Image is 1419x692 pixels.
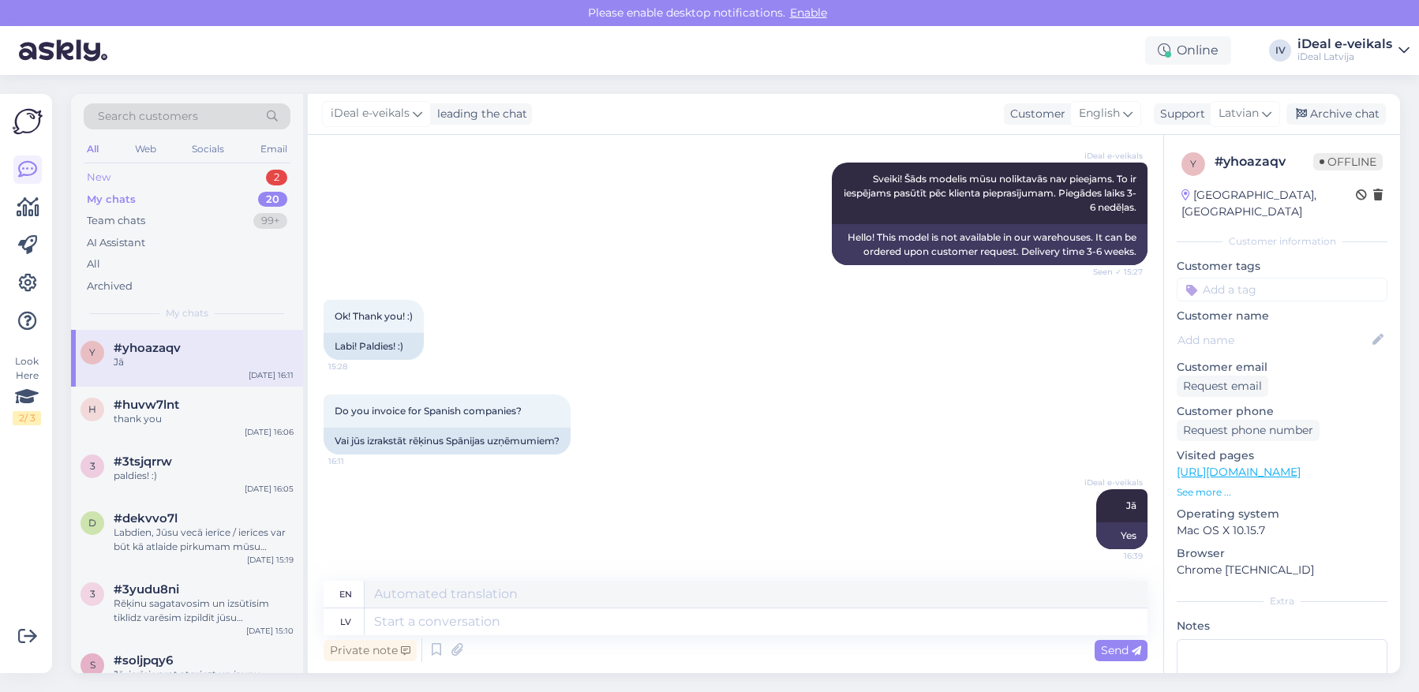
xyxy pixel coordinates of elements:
[1177,308,1387,324] p: Customer name
[87,213,145,229] div: Team chats
[785,6,832,20] span: Enable
[13,354,41,425] div: Look Here
[844,173,1139,213] span: Sveiki! Šāds modelis mūsu noliktavās nav pieejams. To ir iespējams pasūtīt pēc klienta pieprasīju...
[114,582,179,597] span: #3yudu8ni
[1177,618,1387,634] p: Notes
[266,170,287,185] div: 2
[1178,331,1369,349] input: Add name
[90,659,95,671] span: s
[90,460,95,472] span: 3
[189,139,227,159] div: Socials
[1219,105,1259,122] span: Latvian
[245,483,294,495] div: [DATE] 16:05
[1297,38,1392,50] div: iDeal e-veikals
[1079,105,1120,122] span: English
[1177,359,1387,376] p: Customer email
[1215,152,1313,171] div: # yhoazaqv
[253,213,287,229] div: 99+
[1126,499,1136,511] span: Jā
[328,455,388,467] span: 16:11
[832,224,1148,265] div: Hello! This model is not available in our warehouses. It can be ordered upon customer request. De...
[331,105,410,122] span: iDeal e-veikals
[1145,36,1231,65] div: Online
[1096,522,1148,549] div: Yes
[1084,477,1143,488] span: iDeal e-veikals
[249,369,294,381] div: [DATE] 16:11
[1177,485,1387,499] p: See more ...
[87,235,145,251] div: AI Assistant
[1177,562,1387,578] p: Chrome [TECHNICAL_ID]
[114,597,294,625] div: Rēķinu sagatavosim un izsūtīsim tiklīdz varēsim izpildīt jūsu pasūtījumu.
[87,279,133,294] div: Archived
[87,192,136,208] div: My chats
[1286,103,1386,125] div: Archive chat
[13,411,41,425] div: 2 / 3
[1313,153,1383,170] span: Offline
[1004,106,1065,122] div: Customer
[1084,266,1143,278] span: Seen ✓ 15:27
[1177,376,1268,397] div: Request email
[1177,522,1387,539] p: Mac OS X 10.15.7
[1177,447,1387,464] p: Visited pages
[257,139,290,159] div: Email
[1177,594,1387,608] div: Extra
[88,517,96,529] span: d
[166,306,208,320] span: My chats
[90,588,95,600] span: 3
[13,107,43,137] img: Askly Logo
[1177,258,1387,275] p: Customer tags
[114,454,172,469] span: #3tsjqrrw
[328,361,388,372] span: 15:28
[1177,278,1387,301] input: Add a tag
[1297,38,1410,63] a: iDeal e-veikalsiDeal Latvija
[1084,150,1143,162] span: iDeal e-veikals
[1101,643,1141,657] span: Send
[246,625,294,637] div: [DATE] 15:10
[247,554,294,566] div: [DATE] 15:19
[324,640,417,661] div: Private note
[324,428,571,454] div: Vai jūs izrakstāt rēķinus Spānijas uzņēmumiem?
[87,256,100,272] div: All
[114,653,173,668] span: #soljpqy6
[132,139,159,159] div: Web
[98,108,198,125] span: Search customers
[1177,420,1320,441] div: Request phone number
[1154,106,1205,122] div: Support
[114,412,294,426] div: thank you
[1177,506,1387,522] p: Operating system
[114,511,178,526] span: #dekvvo7l
[1177,234,1387,249] div: Customer information
[89,346,95,358] span: y
[1177,403,1387,420] p: Customer phone
[1190,158,1196,170] span: y
[114,469,294,483] div: paldies! :)
[1084,550,1143,562] span: 16:39
[335,310,413,322] span: Ok! Thank you! :)
[340,608,351,635] div: lv
[1177,465,1301,479] a: [URL][DOMAIN_NAME]
[87,170,110,185] div: New
[1269,39,1291,62] div: IV
[114,526,294,554] div: Labdien, Jūsu vecā ierīce / ierīces var būt kā atlaide pirkumam mūsu veikalos.
[258,192,287,208] div: 20
[324,333,424,360] div: Labi! Paldies! :)
[84,139,102,159] div: All
[114,341,181,355] span: #yhoazaqv
[1181,187,1356,220] div: [GEOGRAPHIC_DATA], [GEOGRAPHIC_DATA]
[88,403,96,415] span: h
[1297,50,1392,63] div: iDeal Latvija
[114,398,179,412] span: #huvw7lnt
[339,581,352,608] div: en
[431,106,527,122] div: leading the chat
[1177,545,1387,562] p: Browser
[335,405,522,417] span: Do you invoice for Spanish companies?
[245,426,294,438] div: [DATE] 16:06
[114,355,294,369] div: Jā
